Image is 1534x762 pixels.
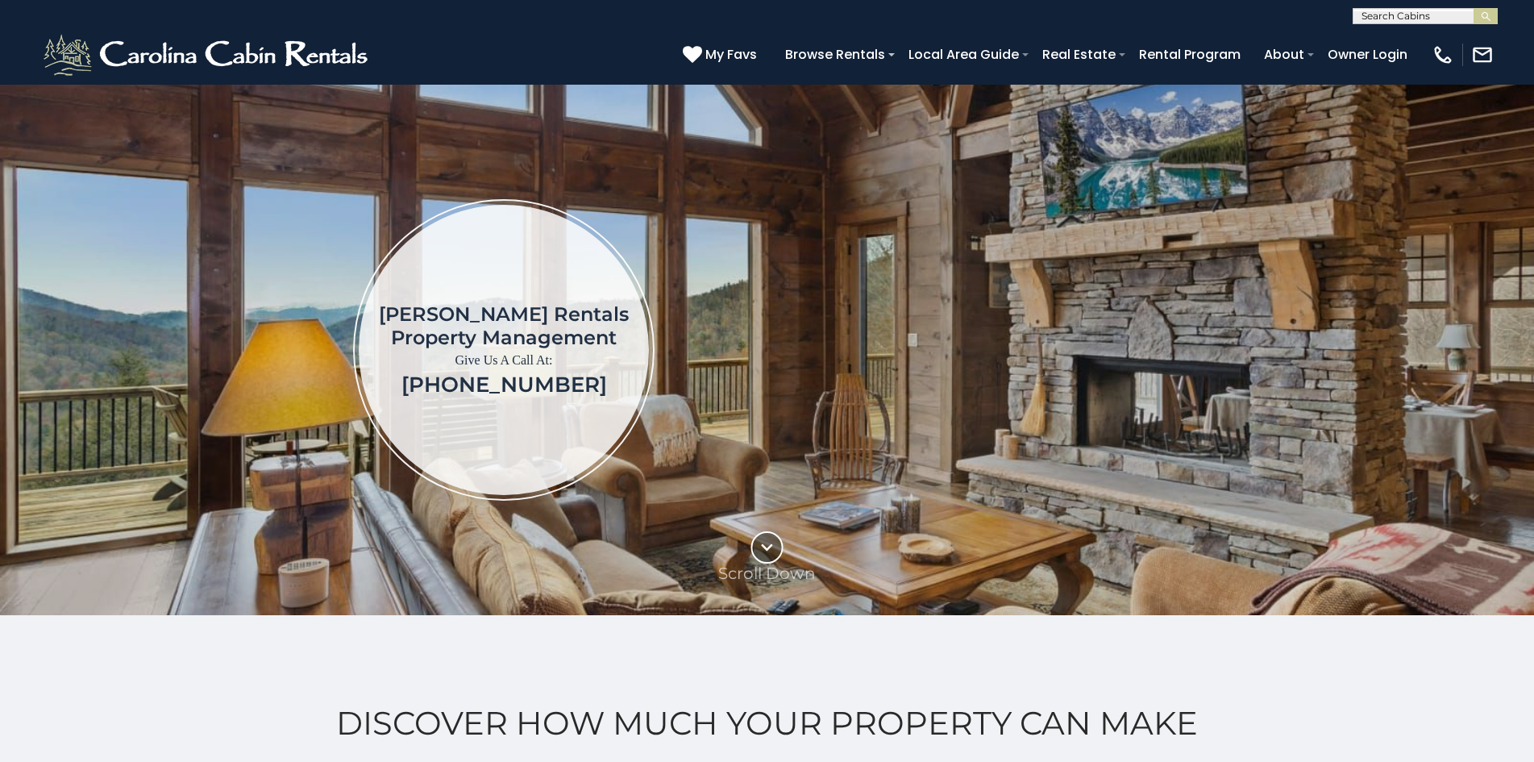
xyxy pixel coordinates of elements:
span: My Favs [705,44,757,65]
a: [PHONE_NUMBER] [401,372,607,398]
img: phone-regular-white.png [1432,44,1454,66]
a: About [1256,40,1312,69]
a: Real Estate [1034,40,1124,69]
p: Give Us A Call At: [379,349,629,372]
h1: [PERSON_NAME] Rentals Property Management [379,302,629,349]
a: Local Area Guide [900,40,1027,69]
p: Scroll Down [718,564,816,583]
img: White-1-2.png [40,31,375,79]
a: Browse Rentals [777,40,893,69]
iframe: New Contact Form [914,132,1440,567]
a: My Favs [683,44,761,65]
a: Owner Login [1320,40,1416,69]
h2: Discover How Much Your Property Can Make [40,705,1494,742]
a: Rental Program [1131,40,1249,69]
img: mail-regular-white.png [1471,44,1494,66]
